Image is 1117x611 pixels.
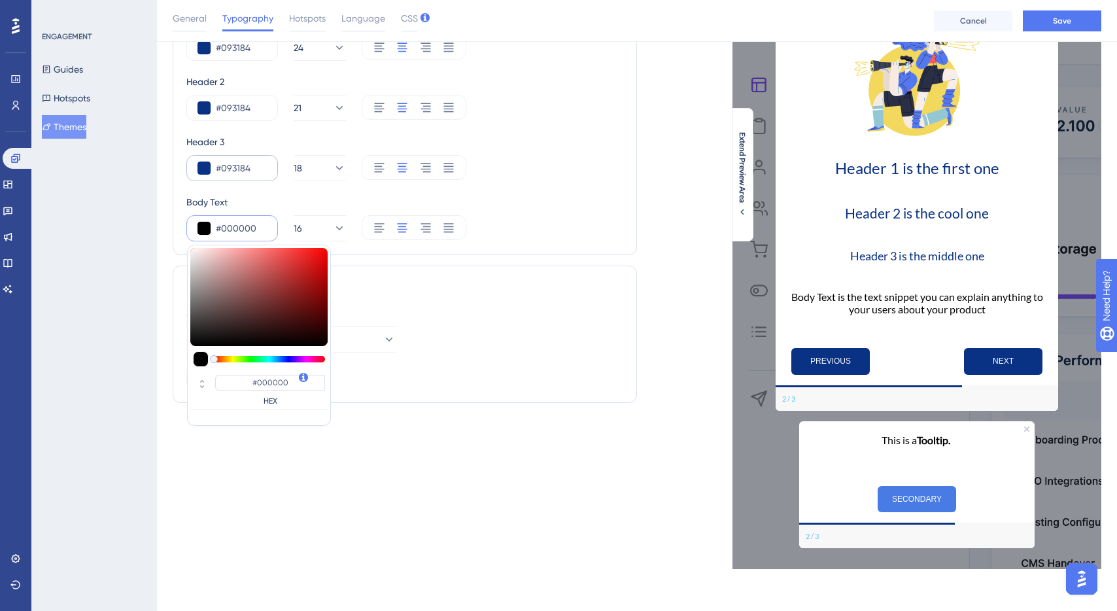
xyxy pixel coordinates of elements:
span: 16 [294,220,302,236]
button: Guides [42,58,83,81]
h2: Header 2 is the cool one [786,205,1048,221]
span: CSS [401,10,418,26]
p: Body Text is the text snippet you can explain anything to your users about your product [786,290,1048,315]
button: Lato [186,326,396,353]
div: Footer [776,387,1058,411]
p: This is a [810,432,1024,449]
div: Header 2 [186,74,623,90]
label: HEX [215,396,325,406]
span: Cancel [960,16,987,26]
span: Extend Preview Area [737,132,748,203]
button: Themes [42,115,86,139]
div: Step 2 of 3 [782,394,795,404]
button: 16 [294,215,346,241]
div: Font [186,279,623,295]
h3: Header 3 is the middle one [786,249,1048,263]
span: 21 [294,100,301,116]
span: Typography [222,10,273,26]
button: 21 [294,95,346,121]
span: Lato [186,332,205,347]
span: Language [341,10,385,26]
button: 18 [294,155,346,181]
h1: Header 1 is the first one [786,158,1048,177]
button: Hotspots [42,86,90,110]
div: Select Font [186,305,623,321]
span: Save [1053,16,1071,26]
button: 24 [294,35,346,61]
div: Body Text [186,194,623,210]
button: Next [964,348,1042,375]
div: ENGAGEMENT [42,31,92,42]
button: Cancel [934,10,1012,31]
button: Previous [791,348,870,375]
div: Footer [799,525,1035,548]
span: 24 [294,40,303,56]
span: Need Help? [31,3,82,19]
button: Extend Preview Area [732,132,753,217]
button: SECONDARY [878,486,956,512]
iframe: UserGuiding AI Assistant Launcher [1062,559,1101,599]
img: Modal Media [851,17,982,148]
button: Save [1023,10,1101,31]
span: Hotspots [289,10,326,26]
div: Step 2 of 3 [806,531,819,542]
span: General [173,10,207,26]
span: 18 [294,160,302,176]
button: Custom Font [186,366,283,389]
div: Header 3 [186,134,623,150]
div: Close Preview [1024,427,1029,432]
b: Tooltip. [917,434,950,446]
